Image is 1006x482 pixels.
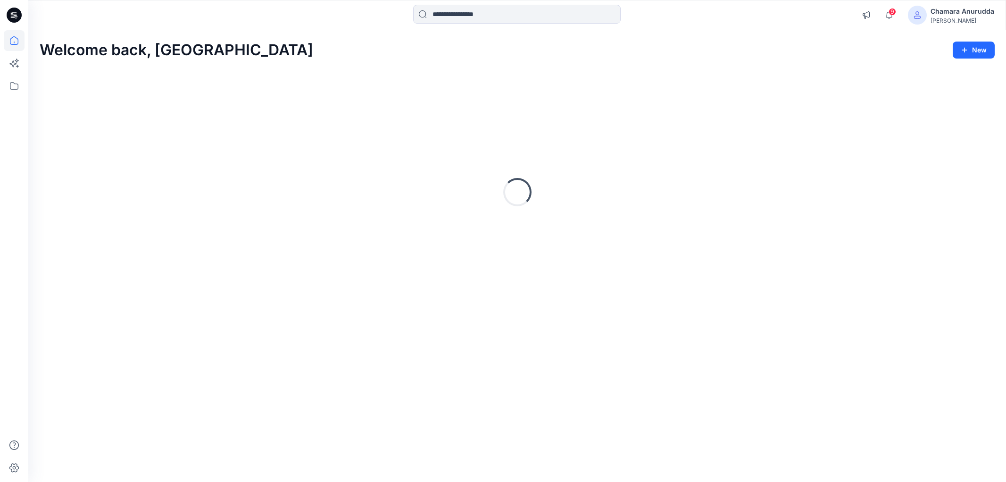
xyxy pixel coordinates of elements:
h2: Welcome back, [GEOGRAPHIC_DATA] [40,42,313,59]
svg: avatar [914,11,921,19]
div: Chamara Anurudda [931,6,994,17]
div: [PERSON_NAME] [931,17,994,24]
span: 9 [889,8,896,16]
button: New [953,42,995,59]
